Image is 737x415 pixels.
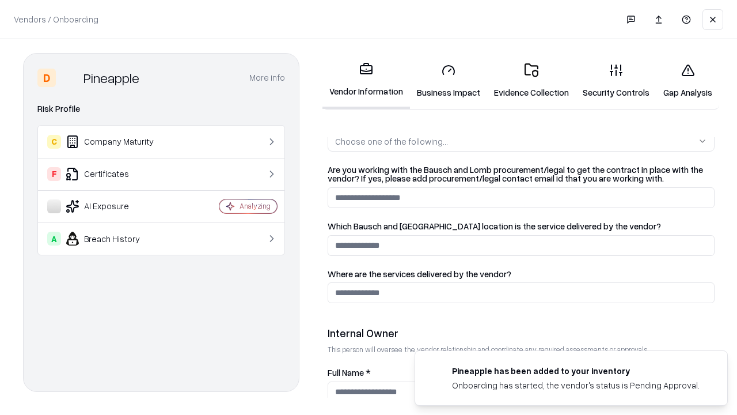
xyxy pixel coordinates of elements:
[328,270,715,278] label: Where are the services delivered by the vendor?
[452,379,700,391] div: Onboarding has started, the vendor's status is Pending Approval.
[240,201,271,211] div: Analyzing
[83,69,139,87] div: Pineapple
[328,326,715,340] div: Internal Owner
[60,69,79,87] img: Pineapple
[249,67,285,88] button: More info
[47,167,61,181] div: F
[656,54,719,108] a: Gap Analysis
[47,232,61,246] div: A
[47,167,185,181] div: Certificates
[47,135,61,149] div: C
[37,69,56,87] div: D
[487,54,576,108] a: Evidence Collection
[47,135,185,149] div: Company Maturity
[429,365,443,379] img: pineappleenergy.com
[47,199,185,213] div: AI Exposure
[328,165,715,183] label: Are you working with the Bausch and Lomb procurement/legal to get the contract in place with the ...
[452,365,700,377] div: Pineapple has been added to your inventory
[322,53,410,109] a: Vendor Information
[576,54,656,108] a: Security Controls
[328,368,715,377] label: Full Name *
[328,131,715,152] button: Choose one of the following...
[47,232,185,246] div: Breach History
[335,135,448,148] div: Choose one of the following...
[37,102,285,116] div: Risk Profile
[328,345,715,354] p: This person will oversee the vendor relationship and coordinate any required assessments or appro...
[410,54,487,108] a: Business Impact
[328,222,715,231] label: Which Bausch and [GEOGRAPHIC_DATA] location is the service delivered by the vendor?
[14,13,98,25] p: Vendors / Onboarding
